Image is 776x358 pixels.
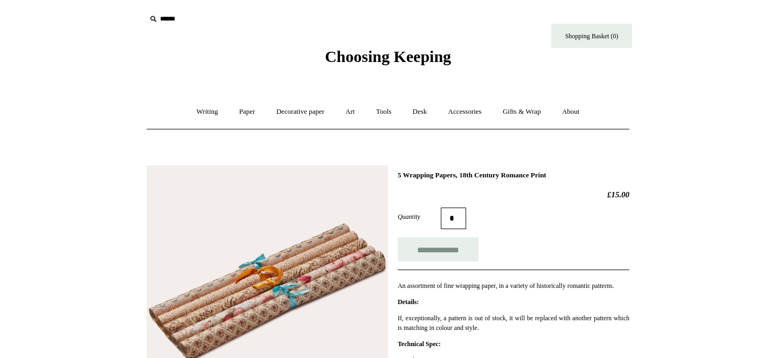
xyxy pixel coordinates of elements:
h1: 5 Wrapping Papers, 18th Century Romance Print [398,171,629,180]
a: Choosing Keeping [325,56,451,64]
strong: Details: [398,298,419,306]
a: Desk [403,98,437,126]
a: Shopping Basket (0) [551,24,632,48]
a: Tools [366,98,401,126]
span: Choosing Keeping [325,47,451,65]
a: Gifts & Wrap [493,98,551,126]
a: About [552,98,590,126]
p: If, exceptionally, a pattern is out of stock, it will be replaced with another pattern which is m... [398,313,629,333]
h2: £15.00 [398,190,629,199]
strong: Technical Spec: [398,340,441,348]
a: Art [336,98,364,126]
a: Decorative paper [267,98,334,126]
p: An assortment of fine wrapping paper, in a variety of historically romantic patterns. [398,281,629,291]
label: Quantity [398,212,441,222]
a: Writing [187,98,228,126]
a: Paper [230,98,265,126]
a: Accessories [439,98,491,126]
